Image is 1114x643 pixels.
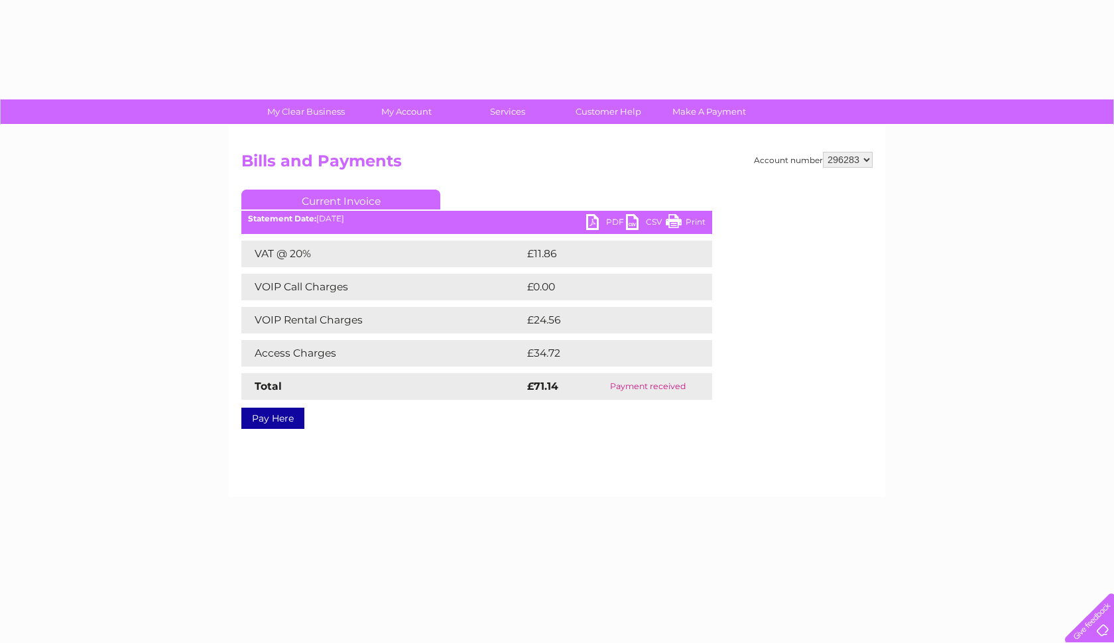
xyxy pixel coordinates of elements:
[524,307,686,333] td: £24.56
[754,152,873,168] div: Account number
[241,340,524,367] td: Access Charges
[241,214,712,223] div: [DATE]
[583,373,712,400] td: Payment received
[554,99,663,124] a: Customer Help
[241,241,524,267] td: VAT @ 20%
[524,340,685,367] td: £34.72
[666,214,706,233] a: Print
[626,214,666,233] a: CSV
[241,274,524,300] td: VOIP Call Charges
[586,214,626,233] a: PDF
[527,380,558,392] strong: £71.14
[241,190,440,209] a: Current Invoice
[241,408,304,429] a: Pay Here
[251,99,361,124] a: My Clear Business
[654,99,764,124] a: Make A Payment
[241,307,524,333] td: VOIP Rental Charges
[248,213,316,223] b: Statement Date:
[453,99,562,124] a: Services
[524,241,683,267] td: £11.86
[255,380,282,392] strong: Total
[241,152,873,177] h2: Bills and Payments
[352,99,462,124] a: My Account
[524,274,682,300] td: £0.00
